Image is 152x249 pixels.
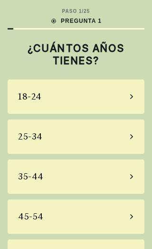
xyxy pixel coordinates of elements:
[18,90,42,103] div: 18-24
[62,8,90,15] div: PASO 1 / 25
[50,17,102,25] div: PREGUNTA 1
[18,170,44,183] div: 35-44
[18,210,44,223] div: 45-54
[18,130,43,143] div: 25-34
[8,42,144,67] h2: ¿CUÁNTOS AÑOS TIENES?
